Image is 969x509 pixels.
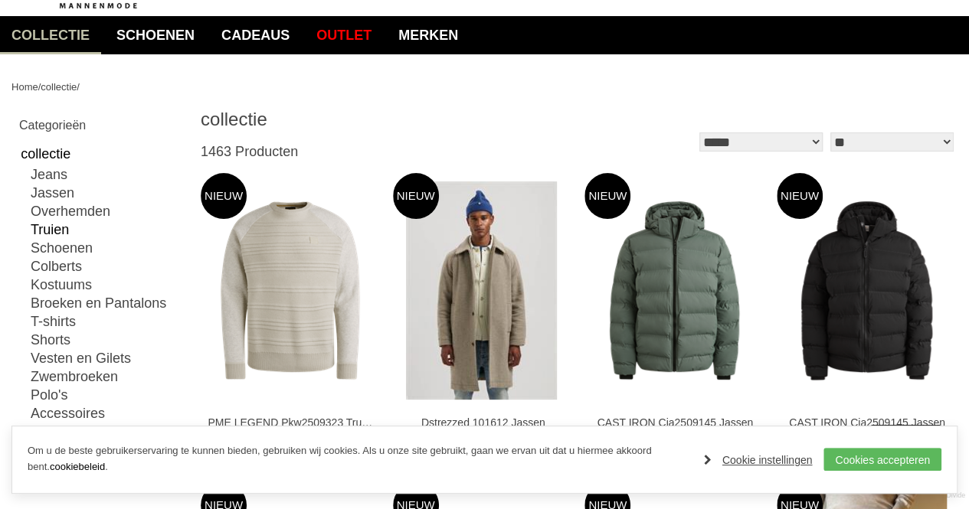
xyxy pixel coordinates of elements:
a: PME LEGEND Pkw2509323 Truien [208,416,374,429]
a: Schoenen [105,16,206,54]
img: CAST IRON Cja2509145 Jassen [777,201,957,380]
a: Overhemden [31,202,182,220]
a: Polo's [31,386,182,404]
span: / [77,81,80,93]
a: Cookie instellingen [704,449,813,471]
span: 1463 Producten [201,144,298,159]
p: Om u de beste gebruikerservaring te kunnen bieden, gebruiken wij cookies. Als u onze site gebruik... [28,443,689,475]
a: Cadeaus [210,16,301,54]
h1: collectie [201,108,579,131]
a: Colberts [31,257,182,276]
a: Merken [387,16,470,54]
a: CAST IRON Cja2509145 Jassen [592,416,758,429]
a: Kostuums [31,276,182,294]
a: collectie [19,142,182,165]
a: cookiebeleid [50,461,105,472]
a: Dstrezzed 101612 Jassen [400,416,566,429]
a: Jassen [31,184,182,202]
a: Accessoires [31,404,182,423]
img: PME LEGEND Pkw2509323 Truien [201,201,381,380]
img: Dstrezzed 101612 Jassen [406,181,557,400]
a: Schoenen [31,239,182,257]
span: / [38,81,41,93]
a: Zwembroeken [31,367,182,386]
img: CAST IRON Cja2509145 Jassen [584,201,764,380]
a: CAST IRON Cja2509145 Jassen [784,416,950,429]
a: Jeans [31,165,182,184]
a: Outlet [305,16,383,54]
a: T-shirts [31,312,182,331]
a: Cookies accepteren [823,448,941,471]
a: Shorts [31,331,182,349]
a: Broeken en Pantalons [31,294,182,312]
a: Vesten en Gilets [31,349,182,367]
a: Home [11,81,38,93]
a: Truien [31,220,182,239]
a: Schoenen [19,423,182,445]
a: collectie [41,81,77,93]
h2: Categorieën [19,116,182,135]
